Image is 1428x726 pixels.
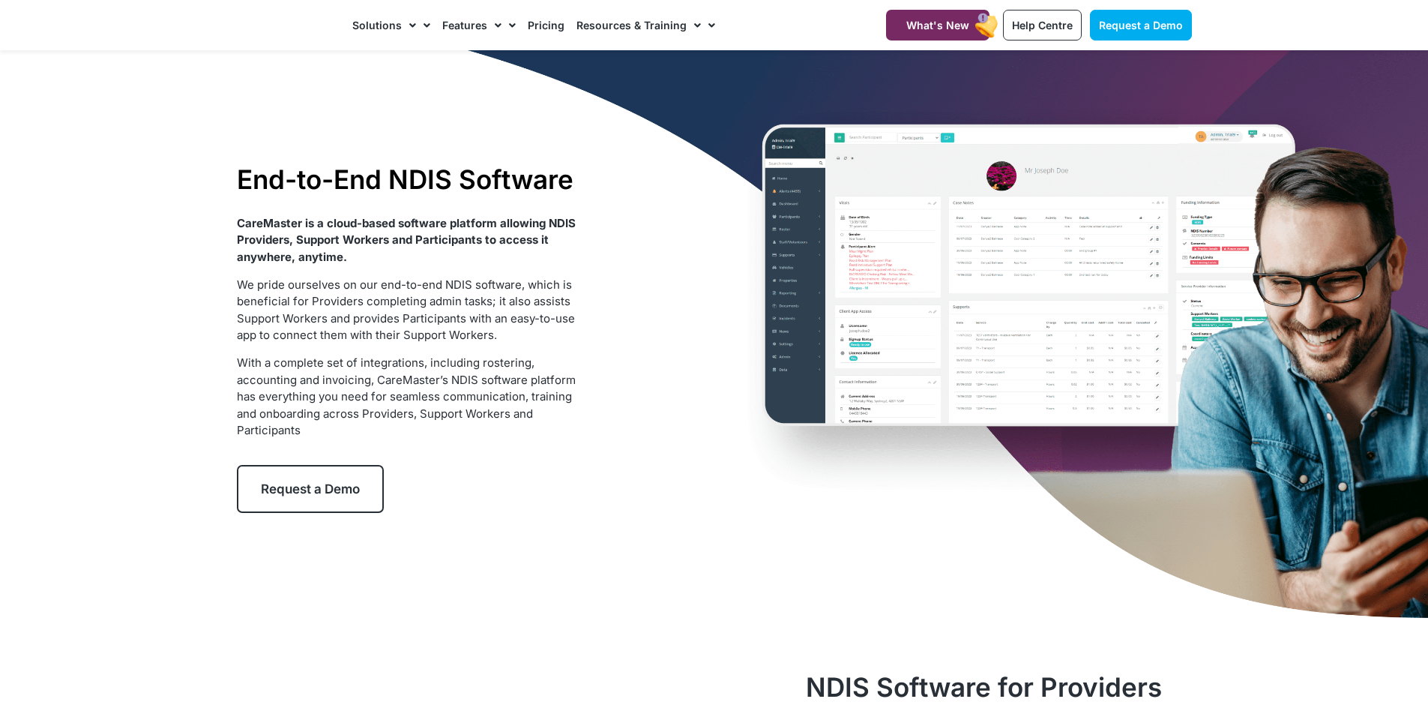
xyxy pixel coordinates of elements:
span: Request a Demo [1099,19,1183,31]
a: Request a Demo [237,465,384,513]
span: We pride ourselves on our end-to-end NDIS software, which is beneficial for Providers completing ... [237,277,575,343]
a: Request a Demo [1090,10,1192,40]
strong: CareMaster is a cloud-based software platform allowing NDIS Providers, Support Workers and Partic... [237,216,576,264]
h2: NDIS Software for Providers [806,671,1191,703]
p: With a complete set of integrations, including rostering, accounting and invoicing, CareMaster’s ... [237,355,581,439]
h1: End-to-End NDIS Software [237,163,581,195]
a: Help Centre [1003,10,1082,40]
span: Request a Demo [261,481,360,496]
a: What's New [886,10,989,40]
span: Help Centre [1012,19,1073,31]
img: CareMaster Logo [237,14,338,37]
span: What's New [906,19,969,31]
